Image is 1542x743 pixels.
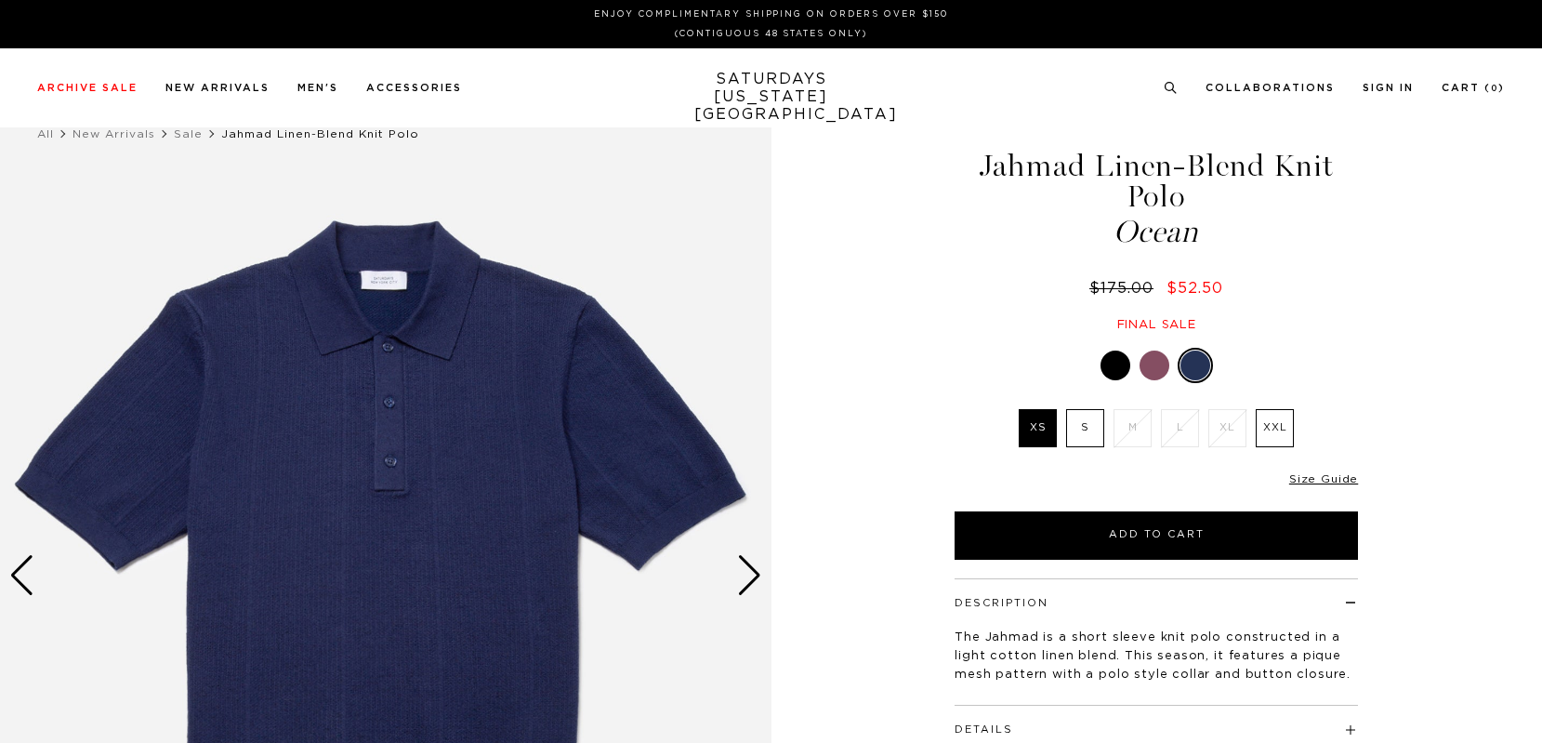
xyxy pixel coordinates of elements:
[1363,83,1414,93] a: Sign In
[1166,281,1223,296] span: $52.50
[1089,281,1161,296] del: $175.00
[1066,409,1104,447] label: S
[37,83,138,93] a: Archive Sale
[955,629,1358,684] p: The Jahmad is a short sleeve knit polo constructed in a light cotton linen blend. This season, it...
[221,128,419,139] span: Jahmad Linen-Blend Knit Polo
[45,7,1497,21] p: Enjoy Complimentary Shipping on Orders Over $150
[737,555,762,596] div: Next slide
[1491,85,1498,93] small: 0
[1206,83,1335,93] a: Collaborations
[1019,409,1057,447] label: XS
[9,555,34,596] div: Previous slide
[955,511,1358,560] button: Add to Cart
[952,151,1361,247] h1: Jahmad Linen-Blend Knit Polo
[955,598,1048,608] button: Description
[1442,83,1505,93] a: Cart (0)
[297,83,338,93] a: Men's
[165,83,270,93] a: New Arrivals
[45,27,1497,41] p: (Contiguous 48 States Only)
[37,128,54,139] a: All
[952,317,1361,333] div: Final sale
[952,217,1361,247] span: Ocean
[1256,409,1294,447] label: XXL
[174,128,203,139] a: Sale
[955,724,1013,735] button: Details
[694,71,848,124] a: SATURDAYS[US_STATE][GEOGRAPHIC_DATA]
[72,128,155,139] a: New Arrivals
[1289,473,1358,484] a: Size Guide
[366,83,462,93] a: Accessories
